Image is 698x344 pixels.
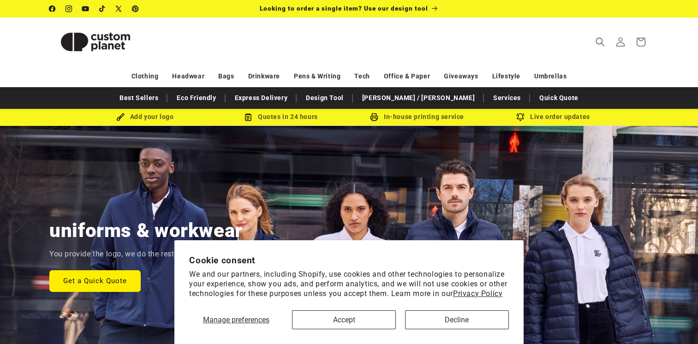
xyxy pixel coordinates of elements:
a: Drinkware [248,68,280,84]
a: Eco Friendly [172,90,221,106]
button: Accept [292,310,396,329]
a: Custom Planet [46,18,145,66]
button: Manage preferences [189,310,283,329]
button: Decline [405,310,509,329]
span: Looking to order a single item? Use our design tool [260,5,428,12]
a: Design Tool [301,90,348,106]
div: In-house printing service [349,111,485,123]
a: Office & Paper [384,68,430,84]
a: Pens & Writing [294,68,340,84]
summary: Search [590,32,610,52]
a: Privacy Policy [453,289,502,298]
img: Custom Planet [49,21,142,63]
div: Live order updates [485,111,621,123]
a: Lifestyle [492,68,520,84]
a: Giveaways [444,68,478,84]
div: Quotes in 24 hours [213,111,349,123]
a: [PERSON_NAME] / [PERSON_NAME] [358,90,479,106]
h2: uniforms & workwear [49,218,243,243]
a: Umbrellas [534,68,567,84]
a: Get a Quick Quote [49,270,141,291]
a: Headwear [172,68,204,84]
a: Best Sellers [115,90,163,106]
p: You provide the logo, we do the rest. [49,248,176,261]
span: Manage preferences [203,315,269,324]
img: Order updates [516,113,525,121]
h2: Cookie consent [189,255,509,266]
a: Clothing [131,68,159,84]
a: Tech [354,68,370,84]
a: Services [489,90,525,106]
div: Add your logo [77,111,213,123]
img: Brush Icon [116,113,125,121]
p: We and our partners, including Shopify, use cookies and other technologies to personalize your ex... [189,270,509,298]
a: Bags [218,68,234,84]
img: Order Updates Icon [244,113,252,121]
a: Quick Quote [535,90,583,106]
img: In-house printing [370,113,378,121]
a: Express Delivery [230,90,292,106]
